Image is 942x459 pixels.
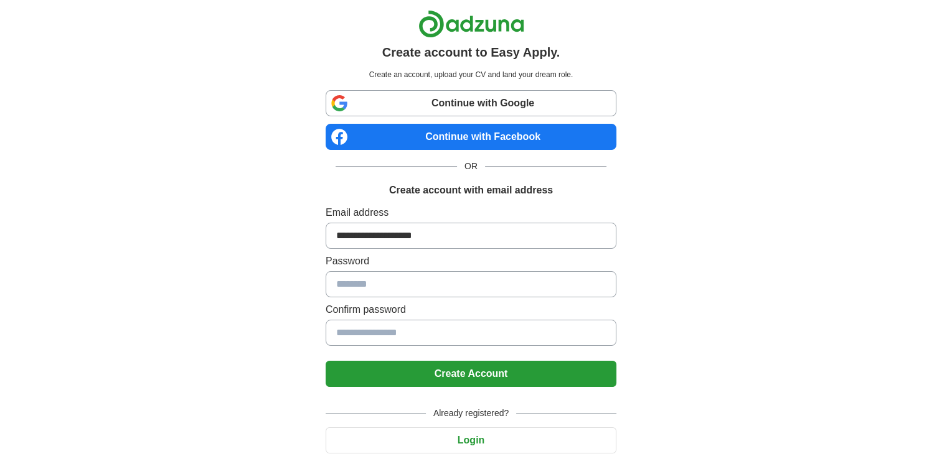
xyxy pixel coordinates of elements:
button: Create Account [326,361,616,387]
span: Already registered? [426,407,516,420]
span: OR [457,160,485,173]
img: Adzuna logo [418,10,524,38]
button: Login [326,427,616,453]
label: Email address [326,205,616,220]
a: Login [326,435,616,445]
p: Create an account, upload your CV and land your dream role. [328,69,614,80]
h1: Create account with email address [389,183,553,198]
h1: Create account to Easy Apply. [382,43,560,62]
a: Continue with Google [326,90,616,116]
label: Confirm password [326,302,616,317]
a: Continue with Facebook [326,124,616,150]
label: Password [326,254,616,269]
